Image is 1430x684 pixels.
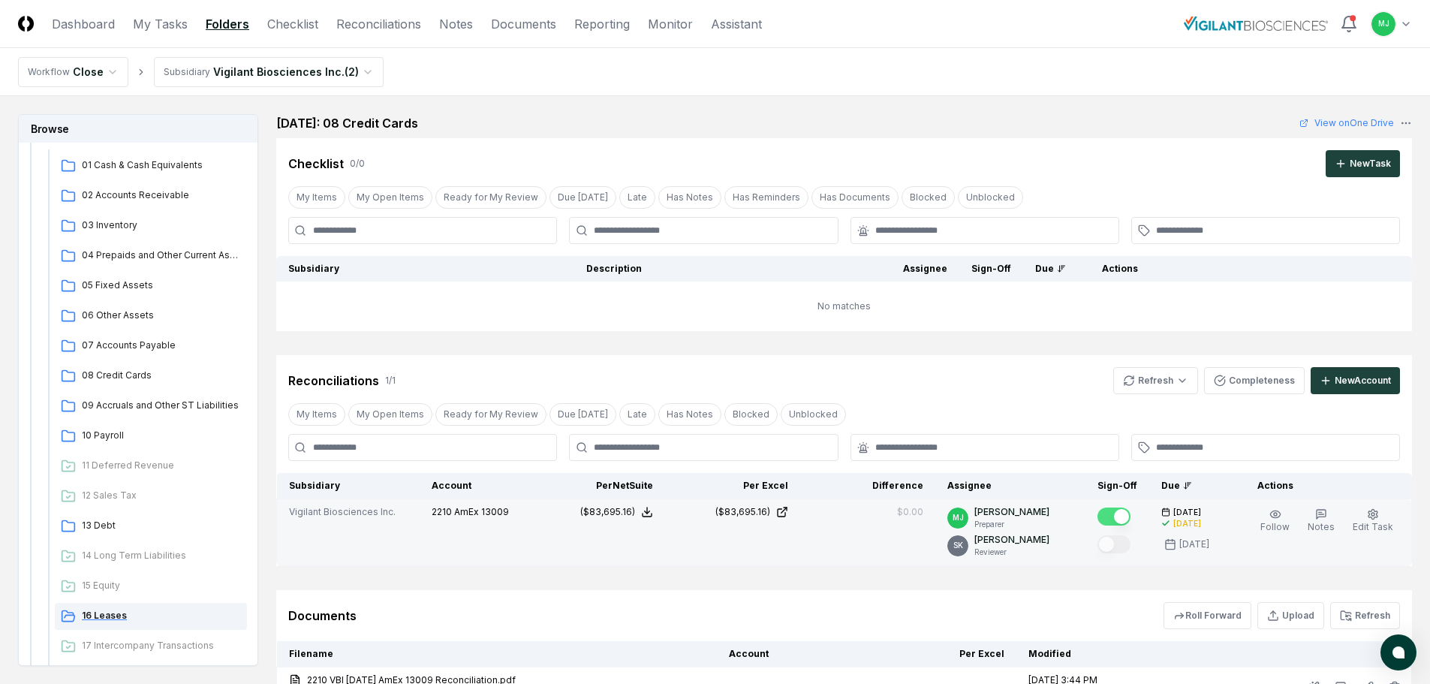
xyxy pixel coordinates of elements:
a: Checklist [267,15,318,33]
button: Due Today [549,186,616,209]
span: 14 Long Term Liabilities [82,549,241,562]
button: Blocked [724,403,778,426]
a: Reconciliations [336,15,421,33]
button: Roll Forward [1164,602,1251,629]
span: 10 Payroll [82,429,241,442]
div: Account [432,479,518,493]
p: Reviewer [974,547,1049,558]
a: 04 Prepaids and Other Current Assets [55,243,247,270]
th: Account [717,641,881,667]
a: 13 Debt [55,513,247,540]
div: Subsidiary [164,65,210,79]
a: 11 Deferred Revenue [55,453,247,480]
button: atlas-launcher [1380,634,1416,670]
button: Refresh [1330,602,1400,629]
button: Follow [1257,505,1293,537]
span: 05 Fixed Assets [82,279,241,292]
span: 03 Inventory [82,218,241,232]
a: 08 Credit Cards [55,363,247,390]
button: Late [619,403,655,426]
button: Notes [1305,505,1338,537]
div: New Task [1350,157,1391,170]
div: Due [1035,262,1066,276]
span: 17 Intercompany Transactions [82,639,241,652]
button: Has Notes [658,186,721,209]
button: My Open Items [348,403,432,426]
th: Difference [800,473,935,499]
div: ($83,695.16) [580,505,635,519]
button: Has Reminders [724,186,808,209]
a: 16 Leases [55,603,247,630]
div: [DATE] [1173,518,1201,529]
div: 1 / 1 [385,374,396,387]
a: 05 Fixed Assets [55,273,247,300]
span: AmEx 13009 [454,506,509,517]
th: Per Excel [881,641,1016,667]
th: Sign-Off [959,256,1023,282]
a: Documents [491,15,556,33]
a: Folders [206,15,249,33]
span: Vigilant Biosciences Inc. [289,505,396,519]
a: ($83,695.16) [677,505,788,519]
span: 09 Accruals and Other ST Liabilities [82,399,241,412]
a: 09 Accruals and Other ST Liabilities [55,393,247,420]
a: My Tasks [133,15,188,33]
span: 2210 [432,506,452,517]
nav: breadcrumb [18,57,384,87]
a: 15 Equity [55,573,247,600]
span: Notes [1308,521,1335,532]
a: 10 Payroll [55,423,247,450]
th: Assignee [935,473,1085,499]
a: 02 Accounts Receivable [55,182,247,209]
div: ($83,695.16) [715,505,770,519]
th: Subsidiary [277,473,420,499]
button: My Items [288,403,345,426]
div: [DATE] [1179,538,1209,551]
a: 17 Intercompany Transactions [55,633,247,660]
span: 04 Prepaids and Other Current Assets [82,249,241,262]
div: Documents [288,607,357,625]
div: Reconciliations [288,372,379,390]
span: Edit Task [1353,521,1393,532]
span: 07 Accounts Payable [82,339,241,352]
div: Due [1161,479,1221,493]
a: Assistant [711,15,762,33]
button: My Items [288,186,345,209]
span: 13 Debt [82,519,241,532]
td: No matches [276,282,1412,331]
h3: Browse [19,115,257,143]
th: Filename [277,641,718,667]
div: Workflow [28,65,70,79]
span: 08 Credit Cards [82,369,241,382]
button: Due Today [549,403,616,426]
span: SK [953,540,963,551]
span: Follow [1260,521,1290,532]
div: Actions [1245,479,1400,493]
button: Upload [1257,602,1324,629]
button: Completeness [1204,367,1305,394]
button: Mark complete [1097,508,1130,526]
p: [PERSON_NAME] [974,533,1049,547]
th: Sign-Off [1085,473,1149,499]
div: Checklist [288,155,344,173]
a: 03 Inventory [55,212,247,240]
a: 14 Long Term Liabilities [55,543,247,570]
a: Dashboard [52,15,115,33]
a: View onOne Drive [1299,116,1394,130]
button: ($83,695.16) [580,505,653,519]
button: Refresh [1113,367,1198,394]
th: Subsidiary [276,256,574,282]
th: Assignee [891,256,959,282]
div: $0.00 [897,505,923,519]
th: Per Excel [665,473,800,499]
th: Description [574,256,890,282]
span: 02 Accounts Receivable [82,188,241,202]
button: Mark complete [1097,535,1130,553]
div: New Account [1335,374,1391,387]
button: NewTask [1326,150,1400,177]
button: Edit Task [1350,505,1396,537]
button: MJ [1370,11,1397,38]
span: MJ [953,512,964,523]
a: Notes [439,15,473,33]
button: My Open Items [348,186,432,209]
